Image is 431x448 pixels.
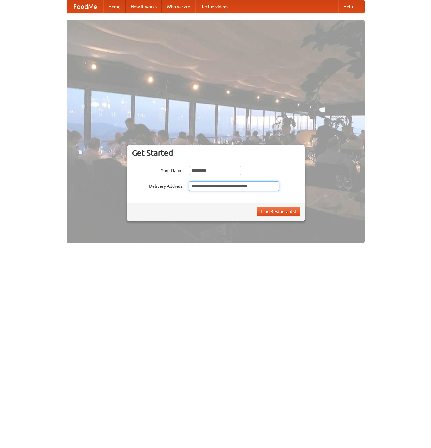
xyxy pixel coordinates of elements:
label: Delivery Address [132,181,183,189]
a: How it works [126,0,162,13]
a: Home [103,0,126,13]
button: Find Restaurants! [257,207,300,216]
a: Help [338,0,358,13]
a: FoodMe [67,0,103,13]
label: Your Name [132,166,183,174]
h3: Get Started [132,148,300,158]
a: Recipe videos [195,0,233,13]
a: Who we are [162,0,195,13]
